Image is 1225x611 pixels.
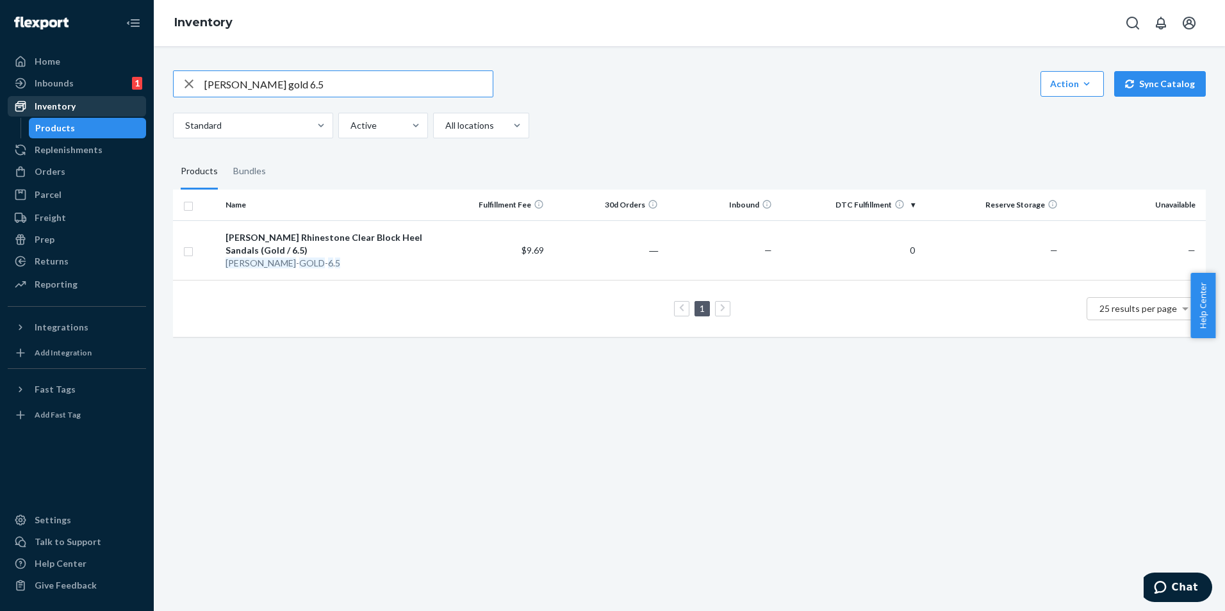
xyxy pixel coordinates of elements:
[764,245,772,256] span: —
[35,233,54,246] div: Prep
[1120,10,1146,36] button: Open Search Box
[1114,71,1206,97] button: Sync Catalog
[8,274,146,295] a: Reporting
[35,278,78,291] div: Reporting
[233,154,266,190] div: Bundles
[8,51,146,72] a: Home
[35,122,75,134] div: Products
[8,553,146,574] a: Help Center
[35,321,88,334] div: Integrations
[8,379,146,400] button: Fast Tags
[35,347,92,358] div: Add Integration
[8,405,146,425] a: Add Fast Tag
[335,257,340,268] em: 5
[777,190,920,220] th: DTC Fulfillment
[35,55,60,68] div: Home
[29,118,147,138] a: Products
[522,245,544,256] span: $9.69
[8,161,146,182] a: Orders
[1148,10,1174,36] button: Open notifications
[8,184,146,205] a: Parcel
[35,211,66,224] div: Freight
[8,343,146,363] a: Add Integration
[1063,190,1206,220] th: Unavailable
[697,303,707,314] a: Page 1 is your current page
[8,96,146,117] a: Inventory
[8,140,146,160] a: Replenishments
[35,579,97,592] div: Give Feedback
[226,257,429,270] div: - - .
[444,119,445,132] input: All locations
[8,208,146,228] a: Freight
[777,220,920,280] td: 0
[220,190,434,220] th: Name
[8,251,146,272] a: Returns
[1050,245,1058,256] span: —
[204,71,493,97] input: Search inventory by name or sku
[1099,303,1177,314] span: 25 results per page
[35,409,81,420] div: Add Fast Tag
[8,317,146,338] button: Integrations
[120,10,146,36] button: Close Navigation
[1144,573,1212,605] iframe: Opens a widget where you can chat to one of our agents
[1190,273,1215,338] button: Help Center
[328,257,333,268] em: 6
[181,154,218,190] div: Products
[184,119,185,132] input: Standard
[299,257,325,268] em: GOLD
[174,15,233,29] a: Inventory
[435,190,549,220] th: Fulfillment Fee
[549,220,663,280] td: ―
[35,143,103,156] div: Replenishments
[35,188,62,201] div: Parcel
[226,257,296,268] em: [PERSON_NAME]
[35,383,76,396] div: Fast Tags
[1040,71,1104,97] button: Action
[35,165,65,178] div: Orders
[164,4,243,42] ol: breadcrumbs
[349,119,350,132] input: Active
[8,229,146,250] a: Prep
[226,231,429,257] div: [PERSON_NAME] Rhinestone Clear Block Heel Sandals (Gold / 6.5)
[35,514,71,526] div: Settings
[1050,77,1094,90] div: Action
[1176,10,1202,36] button: Open account menu
[35,100,76,113] div: Inventory
[1188,245,1196,256] span: —
[14,17,69,29] img: Flexport logo
[8,73,146,94] a: Inbounds1
[35,77,74,90] div: Inbounds
[35,535,101,548] div: Talk to Support
[663,190,777,220] th: Inbound
[549,190,663,220] th: 30d Orders
[8,575,146,596] button: Give Feedback
[8,532,146,552] button: Talk to Support
[35,557,86,570] div: Help Center
[8,510,146,530] a: Settings
[920,190,1063,220] th: Reserve Storage
[132,77,142,90] div: 1
[35,255,69,268] div: Returns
